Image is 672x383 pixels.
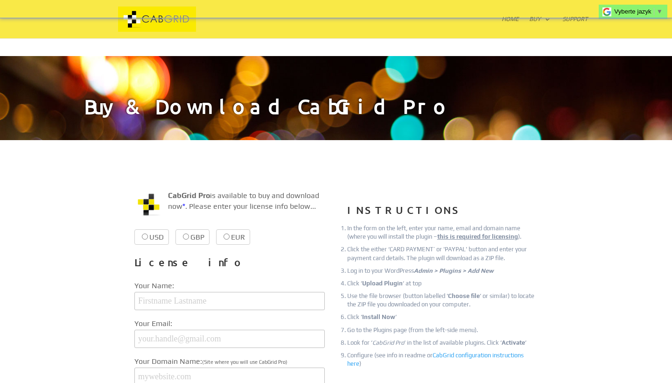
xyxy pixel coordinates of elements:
input: GBP [183,234,189,240]
u: this is required for licensing [437,233,518,240]
li: Click ‘ ‘ at top [347,279,538,288]
input: USD [142,234,148,240]
h1: Buy & Download CabGrid Pro [84,96,588,140]
a: Home [502,16,519,38]
li: Configure (see info in readme or ) [347,351,538,368]
h3: INSTRUCTIONS [347,201,538,224]
input: EUR [224,234,230,240]
li: In the form on the left, enter your name, email and domain name (where you will install the plugi... [347,224,538,241]
label: Your Name: [134,280,325,292]
strong: Upload Plugin [362,280,403,287]
a: Support [562,16,588,38]
img: CabGrid [86,7,228,32]
img: CabGrid WordPress Plugin [134,191,162,219]
label: Your Email: [134,318,325,330]
strong: Install Now [362,313,395,320]
label: EUR [216,229,250,245]
em: Admin > Plugins > Add New [414,267,494,274]
label: USD [134,229,169,245]
li: Go to the Plugins page (from the left-side menu). [347,326,538,334]
li: Use the file browser (button labelled ‘ ‘ or similar) to locate the ZIP file you downloaded on yo... [347,292,538,309]
label: Your Domain Name: [134,355,325,368]
strong: Choose file [448,292,480,299]
li: Click ‘ ‘ [347,313,538,321]
a: CabGrid configuration instructions here [347,352,524,367]
label: GBP [175,229,210,245]
a: Buy [529,16,550,38]
h3: License info [134,253,325,277]
input: Firstname Lastname [134,292,325,310]
li: Click the either ‘CARD PAYMENT’ or 'PAYPAL' button and enter your payment card details. The plugi... [347,245,538,262]
span: (Site where you will use CabGrid Pro) [202,359,287,365]
li: Look for ‘ ‘ in the list of available plugins. Click ‘ ‘ [347,339,538,347]
p: is available to buy and download now . Please enter your license info below... [134,191,325,219]
li: Log in to your WordPress [347,267,538,275]
em: CabGrid Pro [372,339,404,346]
strong: Activate [502,339,525,346]
input: your.handle@gmail.com [134,330,325,348]
strong: CabGrid Pro [168,191,210,200]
